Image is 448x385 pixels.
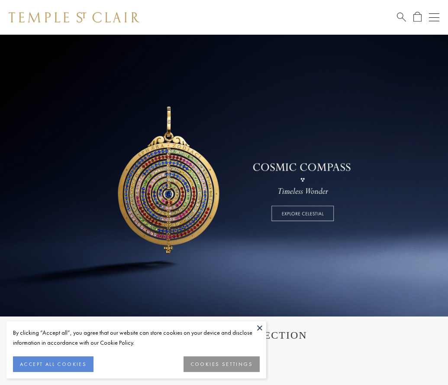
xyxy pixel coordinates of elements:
button: Open navigation [429,12,439,23]
div: By clicking “Accept all”, you agree that our website can store cookies on your device and disclos... [13,328,260,348]
button: ACCEPT ALL COOKIES [13,356,93,372]
a: Search [397,12,406,23]
a: Open Shopping Bag [413,12,422,23]
button: COOKIES SETTINGS [184,356,260,372]
img: Temple St. Clair [9,12,139,23]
